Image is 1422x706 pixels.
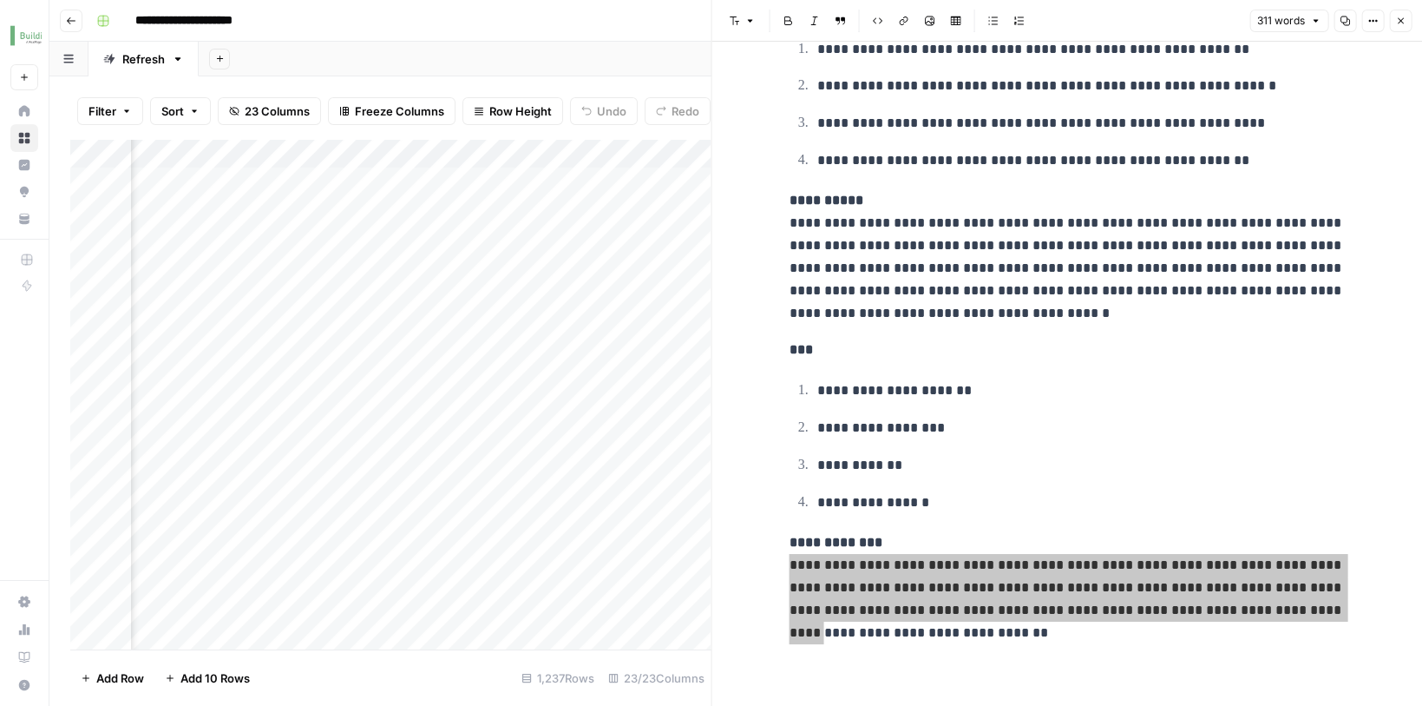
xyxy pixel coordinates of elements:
a: Refresh [88,42,199,76]
a: Learning Hub [10,643,38,671]
button: Help + Support [10,671,38,699]
span: Add Row [96,670,144,687]
img: Buildium Logo [10,20,42,51]
a: Usage [10,616,38,643]
span: Filter [88,102,116,120]
span: Add 10 Rows [180,670,250,687]
a: Your Data [10,205,38,233]
span: Sort [161,102,184,120]
div: Refresh [122,50,165,68]
span: Redo [672,102,699,120]
span: 311 words [1257,13,1305,29]
button: Row Height [462,97,563,125]
a: Home [10,97,38,125]
a: Insights [10,151,38,179]
button: Redo [645,97,711,125]
button: Add 10 Rows [154,664,260,692]
button: 311 words [1249,10,1328,32]
button: Filter [77,97,143,125]
a: Settings [10,588,38,616]
span: Undo [597,102,626,120]
button: Undo [570,97,638,125]
button: 23 Columns [218,97,321,125]
div: 23/23 Columns [601,664,711,692]
div: 1,237 Rows [514,664,601,692]
span: Freeze Columns [355,102,444,120]
button: Workspace: Buildium [10,14,38,57]
span: 23 Columns [245,102,310,120]
span: Row Height [489,102,552,120]
button: Freeze Columns [328,97,455,125]
button: Add Row [70,664,154,692]
button: Sort [150,97,211,125]
a: Opportunities [10,178,38,206]
a: Browse [10,124,38,152]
